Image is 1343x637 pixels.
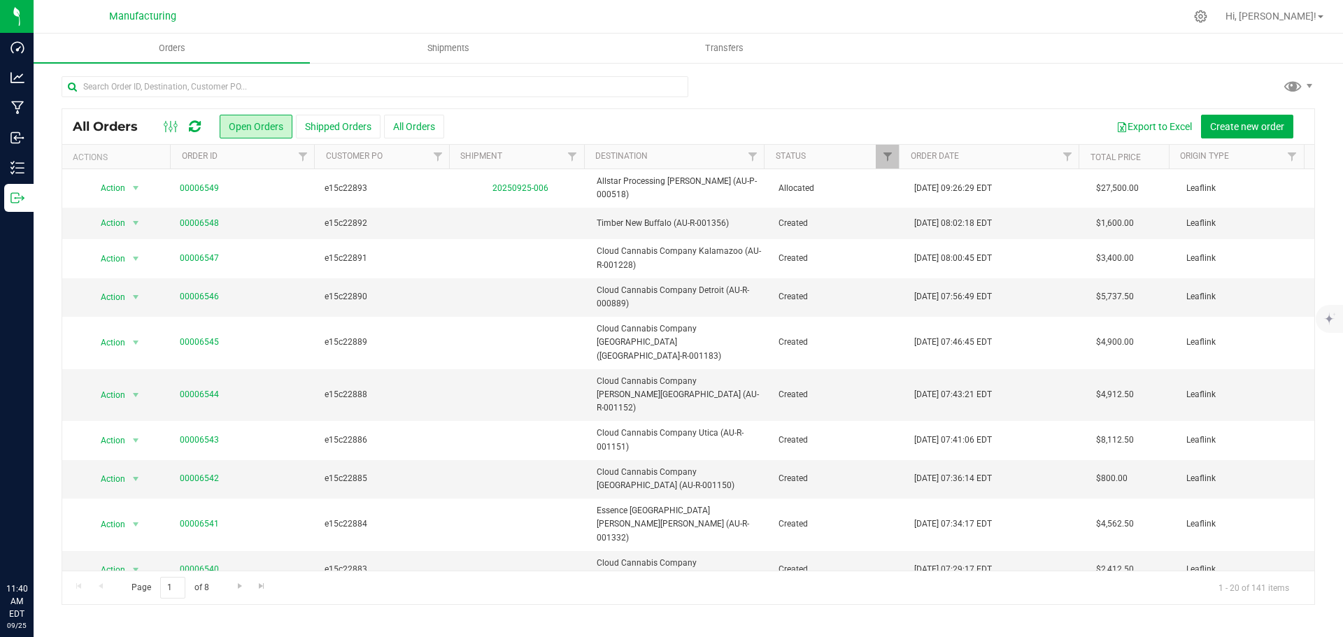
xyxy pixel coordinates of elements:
[127,385,145,405] span: select
[1186,290,1306,303] span: Leaflink
[180,290,219,303] a: 00006546
[597,504,761,545] span: Essence [GEOGRAPHIC_DATA][PERSON_NAME][PERSON_NAME] (AU-R-001332)
[120,577,220,599] span: Page of 8
[326,151,383,161] a: Customer PO
[89,515,127,534] span: Action
[325,252,444,265] span: e15c22891
[911,151,959,161] a: Order Date
[779,217,898,230] span: Created
[1180,151,1229,161] a: Origin Type
[325,563,444,576] span: e15c22883
[426,145,449,169] a: Filter
[180,563,219,576] a: 00006540
[6,620,27,631] p: 09/25
[586,34,862,63] a: Transfers
[460,151,502,161] a: Shipment
[1186,517,1306,531] span: Leaflink
[776,151,806,161] a: Status
[779,434,898,447] span: Created
[325,217,444,230] span: e15c22892
[779,252,898,265] span: Created
[89,469,127,489] span: Action
[62,76,688,97] input: Search Order ID, Destination, Customer PO...
[325,336,444,349] span: e15c22889
[1090,152,1141,162] a: Total Price
[779,182,898,195] span: Allocated
[89,178,127,198] span: Action
[1210,121,1284,132] span: Create new order
[89,560,127,580] span: Action
[741,145,764,169] a: Filter
[914,217,992,230] span: [DATE] 08:02:18 EDT
[779,290,898,303] span: Created
[89,333,127,352] span: Action
[180,336,219,349] a: 00006545
[492,183,548,193] a: 20250925-006
[1186,434,1306,447] span: Leaflink
[140,42,204,55] span: Orders
[1096,182,1139,195] span: $27,500.00
[291,145,314,169] a: Filter
[597,322,761,363] span: Cloud Cannabis Company [GEOGRAPHIC_DATA] ([GEOGRAPHIC_DATA]-R-001183)
[914,388,992,401] span: [DATE] 07:43:21 EDT
[127,469,145,489] span: select
[408,42,488,55] span: Shipments
[89,385,127,405] span: Action
[252,577,272,596] a: Go to the last page
[180,217,219,230] a: 00006548
[1096,290,1134,303] span: $5,737.50
[127,431,145,450] span: select
[597,466,761,492] span: Cloud Cannabis Company [GEOGRAPHIC_DATA] (AU-R-001150)
[779,517,898,531] span: Created
[180,252,219,265] a: 00006547
[1096,563,1134,576] span: $2,412.50
[597,175,761,201] span: Allstar Processing [PERSON_NAME] (AU-P-000518)
[597,557,761,583] span: Cloud Cannabis Company [GEOGRAPHIC_DATA] (AU-R-001149)
[325,517,444,531] span: e15c22884
[89,431,127,450] span: Action
[1096,388,1134,401] span: $4,912.50
[180,472,219,485] a: 00006542
[384,115,444,138] button: All Orders
[10,191,24,205] inline-svg: Outbound
[34,34,310,63] a: Orders
[595,151,648,161] a: Destination
[1192,10,1209,23] div: Manage settings
[325,290,444,303] span: e15c22890
[1096,472,1128,485] span: $800.00
[1096,517,1134,531] span: $4,562.50
[127,249,145,269] span: select
[1186,336,1306,349] span: Leaflink
[89,249,127,269] span: Action
[325,472,444,485] span: e15c22885
[180,182,219,195] a: 00006549
[89,213,127,233] span: Action
[89,287,127,307] span: Action
[1186,388,1306,401] span: Leaflink
[180,388,219,401] a: 00006544
[779,336,898,349] span: Created
[182,151,218,161] a: Order ID
[597,245,761,271] span: Cloud Cannabis Company Kalamazoo (AU-R-001228)
[180,434,219,447] a: 00006543
[127,178,145,198] span: select
[127,213,145,233] span: select
[325,388,444,401] span: e15c22888
[1207,577,1300,598] span: 1 - 20 of 141 items
[1225,10,1316,22] span: Hi, [PERSON_NAME]!
[914,517,992,531] span: [DATE] 07:34:17 EDT
[1107,115,1201,138] button: Export to Excel
[914,563,992,576] span: [DATE] 07:29:17 EDT
[1281,145,1304,169] a: Filter
[220,115,292,138] button: Open Orders
[1186,182,1306,195] span: Leaflink
[914,182,992,195] span: [DATE] 09:26:29 EDT
[10,131,24,145] inline-svg: Inbound
[779,388,898,401] span: Created
[876,145,899,169] a: Filter
[325,182,444,195] span: e15c22893
[597,217,761,230] span: Timber New Buffalo (AU-R-001356)
[597,427,761,453] span: Cloud Cannabis Company Utica (AU-R-001151)
[1186,563,1306,576] span: Leaflink
[73,152,165,162] div: Actions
